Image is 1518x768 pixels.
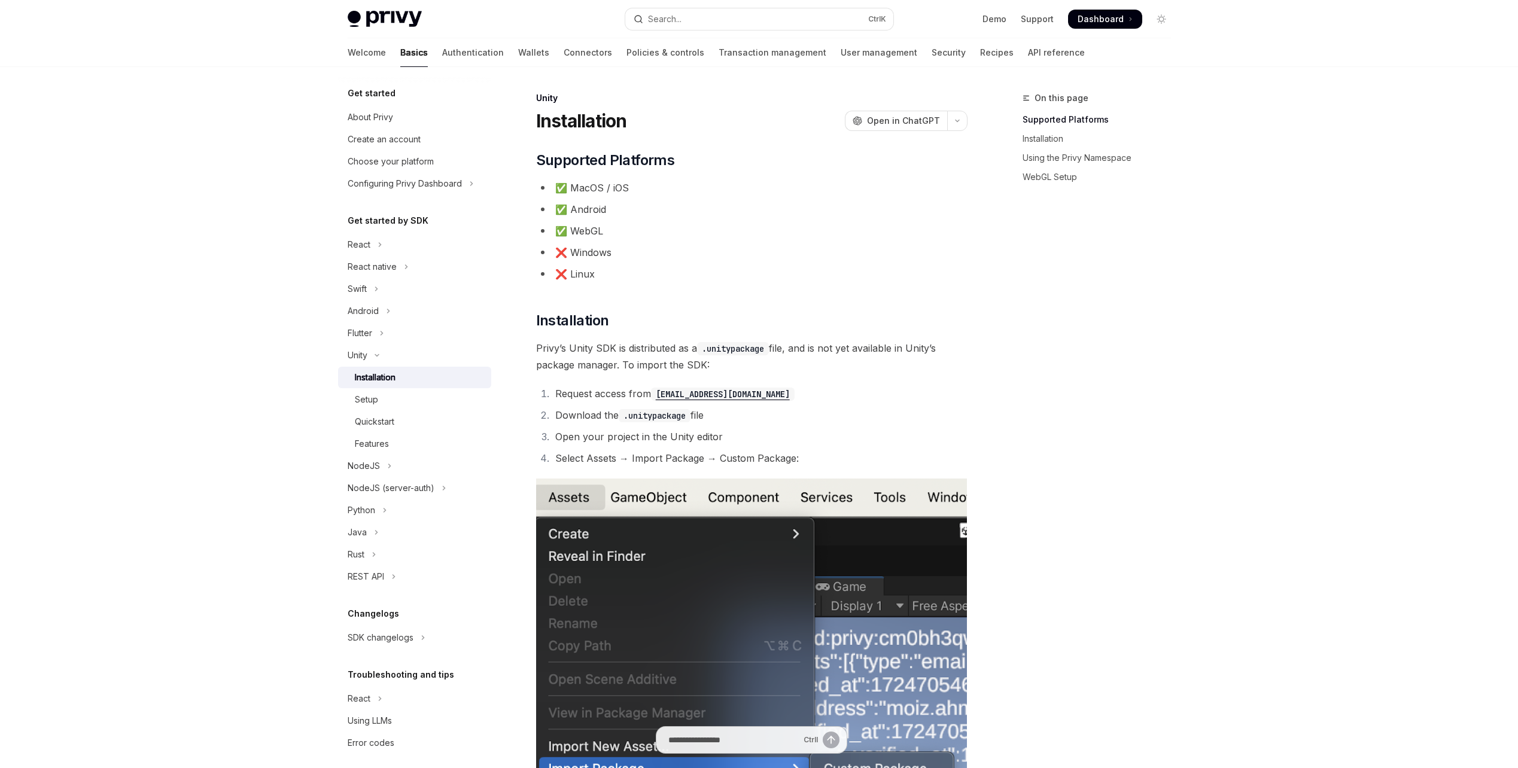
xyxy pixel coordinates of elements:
div: Unity [348,348,367,362]
code: .unitypackage [697,342,769,355]
button: Toggle Unity section [338,345,491,366]
a: Features [338,433,491,455]
div: Java [348,525,367,540]
div: Features [355,437,389,451]
div: React [348,691,370,706]
div: REST API [348,569,384,584]
li: ✅ MacOS / iOS [536,179,968,196]
a: Supported Platforms [1023,110,1181,129]
li: Open your project in the Unity editor [552,428,968,445]
img: light logo [348,11,422,28]
h1: Installation [536,110,627,132]
a: Choose your platform [338,151,491,172]
a: Using the Privy Namespace [1023,148,1181,167]
h5: Get started by SDK [348,214,428,228]
a: Demo [982,13,1006,25]
a: Welcome [348,38,386,67]
a: Authentication [442,38,504,67]
button: Toggle REST API section [338,566,491,587]
div: Flutter [348,326,372,340]
code: [EMAIL_ADDRESS][DOMAIN_NAME] [651,388,795,401]
a: Create an account [338,129,491,150]
a: Dashboard [1068,10,1142,29]
button: Toggle React section [338,688,491,709]
a: Wallets [518,38,549,67]
a: About Privy [338,106,491,128]
div: NodeJS [348,459,380,473]
span: Ctrl K [868,14,886,24]
button: Toggle Flutter section [338,322,491,344]
button: Toggle Android section [338,300,491,322]
a: Error codes [338,732,491,754]
li: Select Assets → Import Package → Custom Package: [552,450,968,467]
a: Recipes [980,38,1014,67]
div: Configuring Privy Dashboard [348,176,462,191]
a: Installation [1023,129,1181,148]
a: Installation [338,367,491,388]
a: Basics [400,38,428,67]
a: Setup [338,389,491,410]
li: ✅ WebGL [536,223,968,239]
a: WebGL Setup [1023,167,1181,187]
button: Toggle NodeJS section [338,455,491,477]
div: Quickstart [355,415,394,429]
span: Privy’s Unity SDK is distributed as a file, and is not yet available in Unity’s package manager. ... [536,340,968,373]
button: Toggle SDK changelogs section [338,627,491,648]
a: Policies & controls [626,38,704,67]
span: Installation [536,311,609,330]
h5: Troubleshooting and tips [348,668,454,682]
div: Create an account [348,132,421,147]
a: API reference [1028,38,1085,67]
div: Installation [355,370,396,385]
h5: Get started [348,86,396,100]
div: Unity [536,92,968,104]
div: Setup [355,392,378,407]
li: ❌ Windows [536,244,968,261]
h5: Changelogs [348,607,399,621]
a: Transaction management [719,38,826,67]
div: Swift [348,282,367,296]
div: Rust [348,547,364,562]
a: Connectors [564,38,612,67]
li: Download the file [552,407,968,423]
button: Toggle dark mode [1152,10,1171,29]
button: Toggle Configuring Privy Dashboard section [338,173,491,194]
div: React [348,237,370,252]
span: Open in ChatGPT [867,115,940,127]
span: Dashboard [1078,13,1124,25]
a: [EMAIL_ADDRESS][DOMAIN_NAME] [651,388,795,400]
button: Toggle Java section [338,522,491,543]
button: Toggle Swift section [338,278,491,300]
a: Quickstart [338,411,491,432]
button: Open search [625,8,893,30]
div: Choose your platform [348,154,434,169]
div: SDK changelogs [348,630,413,645]
button: Toggle Rust section [338,544,491,565]
li: Request access from [552,385,968,402]
li: ❌ Linux [536,266,968,282]
input: Ask a question... [668,727,799,753]
a: Using LLMs [338,710,491,732]
span: On this page [1035,91,1088,105]
button: Open in ChatGPT [845,111,947,131]
code: .unitypackage [619,409,690,422]
a: Support [1021,13,1054,25]
div: About Privy [348,110,393,124]
div: Using LLMs [348,714,392,728]
div: Android [348,304,379,318]
a: Security [932,38,966,67]
div: NodeJS (server-auth) [348,481,434,495]
button: Toggle Python section [338,499,491,521]
div: Search... [648,12,682,26]
span: Supported Platforms [536,151,675,170]
div: Python [348,503,375,517]
button: Send message [823,732,839,748]
li: ✅ Android [536,201,968,218]
button: Toggle React section [338,234,491,255]
a: User management [841,38,917,67]
div: Error codes [348,736,394,750]
div: React native [348,260,397,274]
button: Toggle NodeJS (server-auth) section [338,477,491,499]
button: Toggle React native section [338,256,491,278]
